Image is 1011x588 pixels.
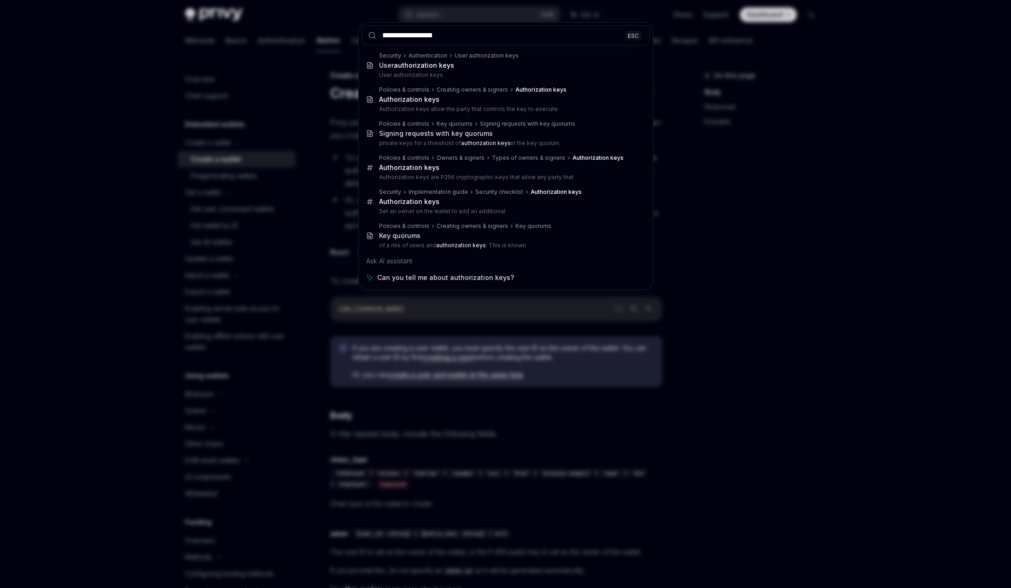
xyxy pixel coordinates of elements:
div: Creating owners & signers [437,222,508,230]
div: Types of owners & signers [492,154,565,162]
b: authorization keys [394,61,454,69]
div: User authorization keys [455,52,519,59]
div: Owners & signers [437,154,485,162]
b: Authorization keys [531,188,582,195]
b: Authorization keys [515,86,567,93]
div: Signing requests with key quorums [480,120,575,128]
p: User authorization keys [379,71,631,79]
div: Policies & controls [379,154,429,162]
div: Ask AI assistant [362,253,650,269]
div: Creating owners & signers [437,86,508,93]
div: Key quorums [437,120,473,128]
div: User [379,61,454,70]
p: Set an owner on the wallet to add an additional [379,208,631,215]
div: Policies & controls [379,120,429,128]
div: Signing requests with key quorums [379,129,493,138]
b: Authorization keys [379,198,439,205]
b: authorization keys [461,140,511,146]
div: Key quorums [379,232,421,240]
div: Authentication [409,52,447,59]
b: Authorization keys [573,154,624,161]
div: Key quorums [515,222,551,230]
div: Security checklist [475,188,523,196]
div: Security [379,188,401,196]
div: Implementation guide [409,188,468,196]
b: Authorization keys [379,163,439,171]
div: Policies & controls [379,222,429,230]
div: ESC [625,30,642,40]
p: Authorization keys are P256 cryptographic keys that allow any party that [379,174,631,181]
p: of a mix of users and . This is known [379,242,631,249]
p: private keys for a threshold of in the key quorum. [379,140,631,147]
b: Authorization keys [379,95,439,103]
p: Authorization keys allow the party that controls the key to execute [379,105,631,113]
b: authorization keys [436,242,486,249]
div: Security [379,52,401,59]
span: Can you tell me about authorization keys? [377,273,514,282]
div: Policies & controls [379,86,429,93]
